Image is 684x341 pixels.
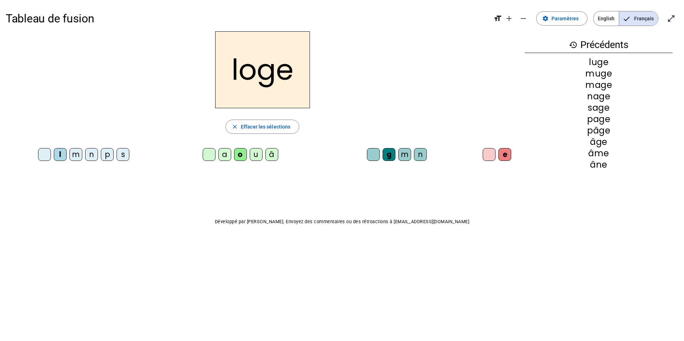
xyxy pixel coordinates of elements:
div: sage [525,104,673,112]
mat-icon: format_size [493,14,502,23]
div: u [250,148,263,161]
mat-icon: add [505,14,513,23]
h1: Tableau de fusion [6,7,488,30]
mat-icon: remove [519,14,528,23]
mat-icon: close [232,124,238,130]
mat-icon: history [569,41,577,49]
div: o [234,148,247,161]
button: Diminuer la taille de la police [516,11,530,26]
div: g [383,148,395,161]
div: âne [525,161,673,169]
button: Augmenter la taille de la police [502,11,516,26]
div: s [116,148,129,161]
div: n [414,148,427,161]
mat-icon: open_in_full [667,14,675,23]
span: Français [619,11,658,26]
mat-icon: settings [542,15,549,22]
span: English [594,11,619,26]
div: âme [525,149,673,158]
div: mage [525,81,673,89]
div: p [101,148,114,161]
span: Paramètres [551,14,579,23]
div: m [398,148,411,161]
div: muge [525,69,673,78]
div: pâge [525,126,673,135]
div: a [218,148,231,161]
span: Effacer les sélections [241,122,290,131]
div: l [54,148,67,161]
div: e [498,148,511,161]
div: âge [525,138,673,146]
div: n [85,148,98,161]
h2: loge [215,31,310,108]
button: Effacer les sélections [226,120,299,134]
mat-button-toggle-group: Language selection [593,11,658,26]
button: Paramètres [536,11,587,26]
div: page [525,115,673,124]
div: nage [525,92,673,101]
div: â [265,148,278,161]
div: luge [525,58,673,67]
button: Entrer en plein écran [664,11,678,26]
p: Développé par [PERSON_NAME]. Envoyez des commentaires ou des rétroactions à [EMAIL_ADDRESS][DOMAI... [6,217,678,226]
h3: Précédents [525,37,673,53]
div: m [69,148,82,161]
